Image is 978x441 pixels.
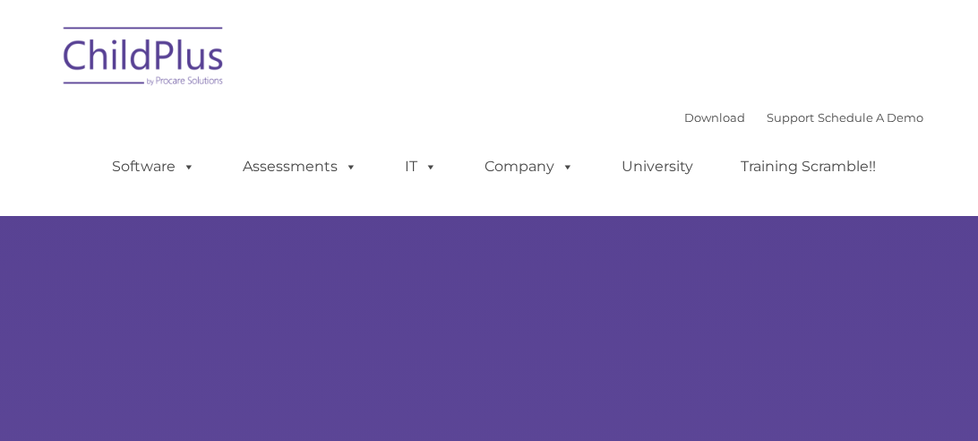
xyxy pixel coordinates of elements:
[818,110,923,125] a: Schedule A Demo
[723,149,894,185] a: Training Scramble!!
[387,149,455,185] a: IT
[684,110,923,125] font: |
[94,149,213,185] a: Software
[767,110,814,125] a: Support
[684,110,745,125] a: Download
[604,149,711,185] a: University
[467,149,592,185] a: Company
[55,14,234,104] img: ChildPlus by Procare Solutions
[225,149,375,185] a: Assessments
